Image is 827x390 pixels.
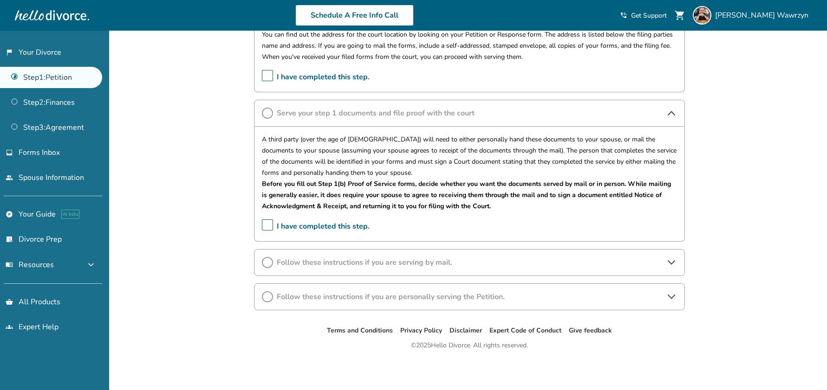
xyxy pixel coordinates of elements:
span: Resources [6,260,54,270]
strong: Before you fill out Step 1(b) Proof of Service forms, decide whether you want the documents serve... [262,179,671,211]
span: I have completed this step. [262,70,370,84]
span: shopping_cart [674,10,685,21]
a: Expert Code of Conduct [489,326,561,335]
a: phone_in_talkGet Support [620,11,667,20]
span: Follow these instructions if you are serving by mail. [277,257,662,268]
img: Grayson Wawrzyn [693,6,711,25]
li: Give feedback [569,325,612,336]
span: menu_book [6,261,13,269]
span: people [6,174,13,181]
p: When you've received your filed forms from the court, you can proceed with serving them. [262,51,677,63]
span: [PERSON_NAME] Wawrzyn [715,10,812,20]
span: shopping_basket [6,298,13,306]
span: AI beta [61,210,79,219]
div: © 2025 Hello Divorce. All rights reserved. [411,340,528,351]
li: Disclaimer [449,325,482,336]
span: phone_in_talk [620,12,627,19]
a: Privacy Policy [400,326,442,335]
a: Terms and Conditions [327,326,393,335]
p: A third party (over the age of [DEMOGRAPHIC_DATA]) will need to either personally hand these docu... [262,134,677,179]
span: expand_more [85,259,97,270]
span: list_alt_check [6,236,13,243]
span: Forms Inbox [19,147,60,158]
span: I have completed this step. [262,219,370,234]
span: groups [6,323,13,331]
span: explore [6,211,13,218]
span: flag_2 [6,49,13,56]
a: Schedule A Free Info Call [295,5,414,26]
span: Get Support [631,11,667,20]
p: You can find out the address for the court location by looking on your Petition or Response form.... [262,29,677,51]
span: Serve your step 1 documents and file proof with the court [277,108,662,118]
iframe: Chat Widget [781,345,827,390]
span: Follow these instructions if you are personally serving the Petition. [277,292,662,302]
span: inbox [6,149,13,156]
